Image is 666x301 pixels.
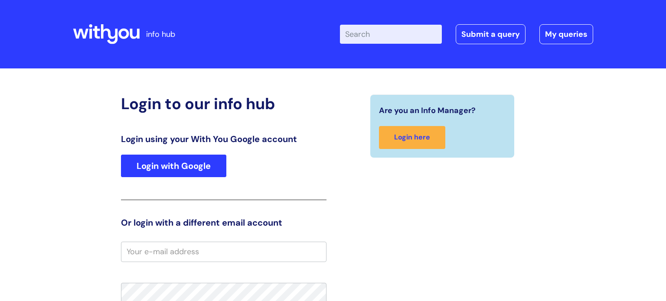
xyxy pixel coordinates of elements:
a: Login with Google [121,155,226,177]
p: info hub [146,27,175,41]
a: Submit a query [456,24,526,44]
input: Your e-mail address [121,242,326,262]
span: Are you an Info Manager? [379,104,476,117]
input: Search [340,25,442,44]
h2: Login to our info hub [121,94,326,113]
a: Login here [379,126,445,149]
h3: Or login with a different email account [121,217,326,228]
a: My queries [539,24,593,44]
h3: Login using your With You Google account [121,134,326,144]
